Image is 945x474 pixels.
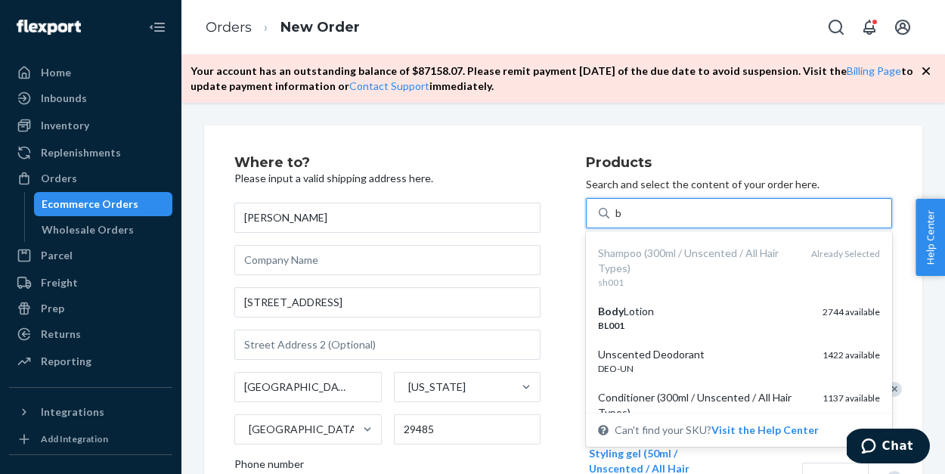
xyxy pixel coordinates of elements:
div: Parcel [41,248,73,263]
input: Street Address [234,287,541,318]
button: Integrations [9,400,172,424]
button: Face Wash (150ml / Unscented / All Skin Types)FW001Already SelectedFace Moisturizer (50ml / Unsce... [711,423,819,438]
input: Company Name [234,245,541,275]
div: Inbounds [41,91,87,106]
a: Returns [9,322,172,346]
span: 1422 available [823,349,880,361]
ol: breadcrumbs [194,5,372,50]
button: Help Center [916,199,945,276]
a: Contact Support [349,79,429,92]
span: Can't find your SKU? [615,423,819,438]
a: Ecommerce Orders [34,192,173,216]
button: Close Navigation [142,12,172,42]
span: 1137 available [823,392,880,404]
div: Replenishments [41,145,121,160]
div: Prep [41,301,64,316]
div: Freight [41,275,78,290]
a: Prep [9,296,172,321]
a: Billing Page [847,64,901,77]
a: Parcel [9,243,172,268]
p: Search and select the content of your order here. [586,177,892,192]
div: DEO-UN [598,362,810,375]
div: Add Integration [41,432,108,445]
input: [US_STATE] [407,380,408,395]
input: Face Wash (150ml / Unscented / All Skin Types)FW001Already SelectedFace Moisturizer (50ml / Unsce... [615,206,623,221]
div: Unscented Deodorant [598,347,810,362]
button: Open account menu [888,12,918,42]
em: Body [598,305,624,318]
input: First & Last Name [234,203,541,233]
div: Reporting [41,354,91,369]
img: Flexport logo [17,20,81,35]
iframe: Opens a widget where you can chat to one of our agents [847,429,930,466]
div: Remove Item [887,382,902,397]
div: Ecommerce Orders [42,197,138,212]
p: Your account has an outstanding balance of $ 87158.07 . Please remit payment [DATE] of the due da... [191,64,921,94]
a: Add Integration [9,430,172,448]
div: Integrations [41,404,104,420]
a: New Order [280,19,360,36]
a: Home [9,60,172,85]
a: Reporting [9,349,172,373]
div: Inventory [41,118,89,133]
div: [GEOGRAPHIC_DATA] [249,422,360,437]
em: BL001 [598,320,624,331]
input: ZIP Code [394,414,541,445]
input: City [234,372,382,402]
button: Open Search Box [821,12,851,42]
a: Orders [206,19,252,36]
span: 2744 available [823,306,880,318]
div: sh001 [598,276,799,289]
div: Wholesale Orders [42,222,134,237]
a: Inventory [9,113,172,138]
input: Street Address 2 (Optional) [234,330,541,360]
div: Returns [41,327,81,342]
div: Lotion [598,304,810,319]
p: Please input a valid shipping address here. [234,171,541,186]
span: Already Selected [811,248,880,259]
div: [US_STATE] [408,380,466,395]
div: Orders [41,171,77,186]
a: Freight [9,271,172,295]
div: Conditioner (300ml / Unscented / All Hair Types) [598,390,810,420]
a: Inbounds [9,86,172,110]
div: Shampoo (300ml / Unscented / All Hair Types) [598,246,799,276]
h2: Products [586,156,892,171]
input: [GEOGRAPHIC_DATA] [247,422,249,437]
button: Open notifications [854,12,885,42]
div: Home [41,65,71,80]
a: Orders [9,166,172,191]
h2: Where to? [234,156,541,171]
a: Wholesale Orders [34,218,173,242]
a: Replenishments [9,141,172,165]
